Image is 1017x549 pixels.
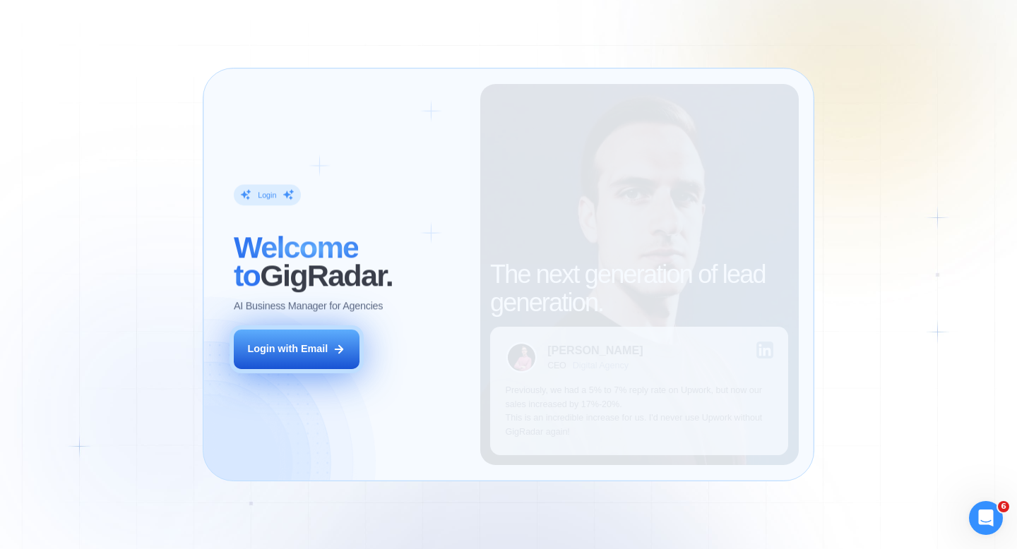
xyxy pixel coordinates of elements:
[490,260,788,316] h2: The next generation of lead generation.
[234,234,465,289] h2: ‍ GigRadar.
[247,342,328,356] div: Login with Email
[547,344,643,356] div: [PERSON_NAME]
[573,361,629,370] div: Digital Agency
[506,384,773,440] p: Previously, we had a 5% to 7% reply rate on Upwork, but now our sales increased by 17%-20%. This ...
[998,501,1009,512] span: 6
[547,361,566,370] div: CEO
[234,330,359,369] button: Login with Email
[258,190,276,200] div: Login
[969,501,1003,535] iframe: Intercom live chat
[234,230,358,292] span: Welcome to
[234,299,383,313] p: AI Business Manager for Agencies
